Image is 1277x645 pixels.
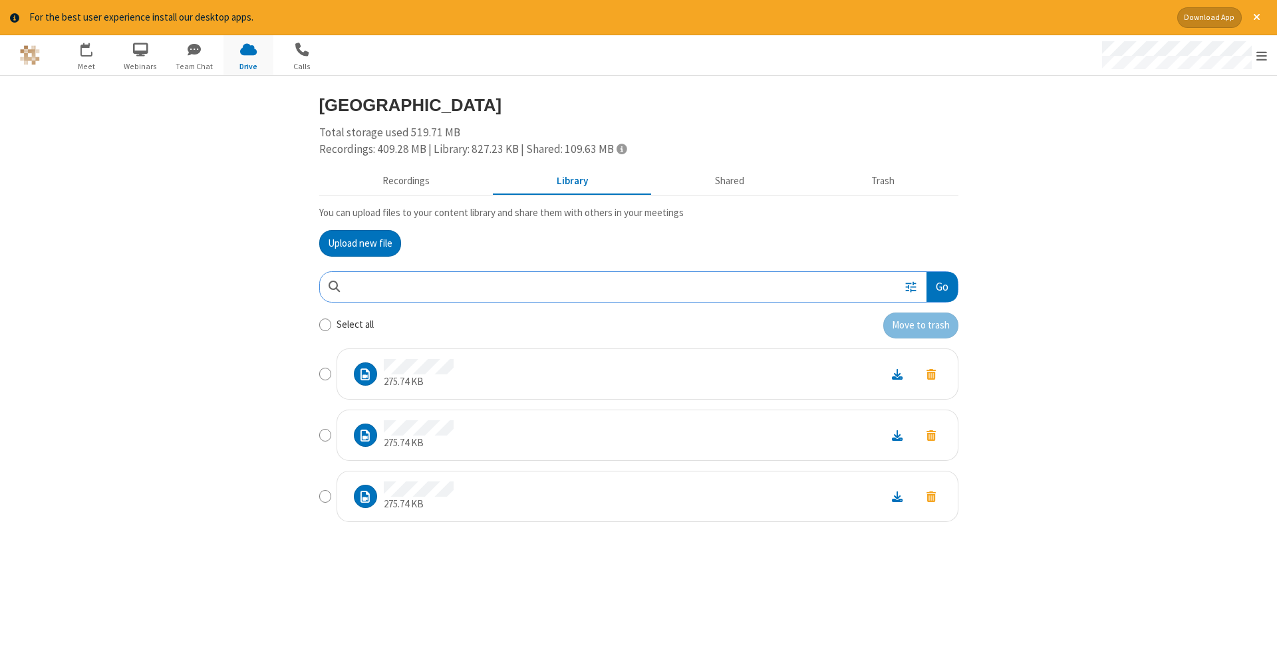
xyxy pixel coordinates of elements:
span: Webinars [116,61,166,72]
div: Recordings: 409.28 MB | Library: 827.23 KB | Shared: 109.63 MB [319,141,958,158]
button: Download App [1177,7,1242,28]
label: Select all [337,317,374,332]
div: For the best user experience install our desktop apps. [29,10,1167,25]
a: Download file [880,366,915,382]
div: Total storage used 519.71 MB [319,124,958,158]
button: Upload new file [319,230,401,257]
span: Totals displayed include files that have been moved to the trash. [617,143,627,154]
button: Shared during meetings [652,168,808,193]
button: Move to trash [915,426,948,444]
button: Move to trash [915,487,948,505]
span: Team Chat [170,61,219,72]
p: 275.74 KB [384,374,454,390]
button: Close alert [1246,7,1267,28]
div: Open menu [1089,35,1277,75]
img: QA Selenium DO NOT DELETE OR CHANGE [20,45,40,65]
button: Recorded meetings [319,168,494,193]
h3: [GEOGRAPHIC_DATA] [319,96,958,114]
p: You can upload files to your content library and share them with others in your meetings [319,205,958,221]
p: 275.74 KB [384,436,454,451]
button: Go [926,272,957,302]
button: Move to trash [915,365,948,383]
button: Content library [494,168,652,193]
button: Trash [808,168,958,193]
p: 275.74 KB [384,497,454,512]
span: Meet [62,61,112,72]
button: Logo [5,35,55,75]
span: Calls [277,61,327,72]
a: Download file [880,489,915,504]
div: 9 [90,43,98,53]
span: Drive [223,61,273,72]
iframe: Chat [1244,610,1267,636]
a: Download file [880,428,915,443]
button: Move to trash [883,313,958,339]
